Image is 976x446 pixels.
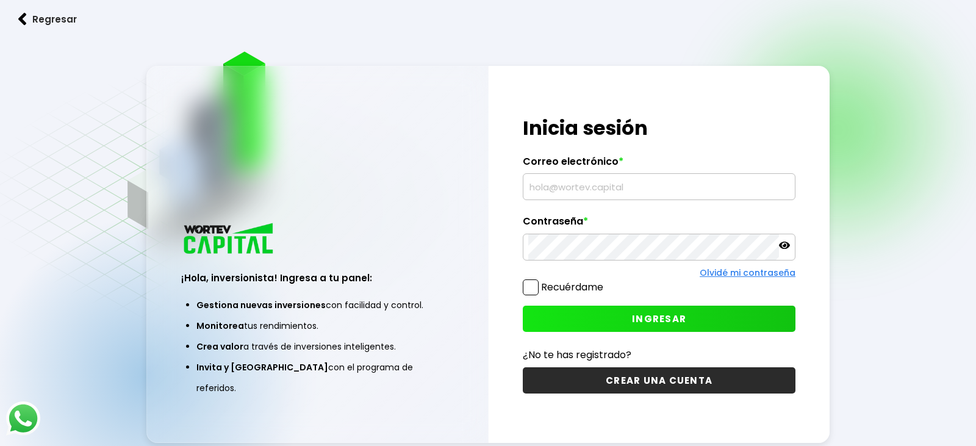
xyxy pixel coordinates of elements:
input: hola@wortev.capital [528,174,790,200]
span: Gestiona nuevas inversiones [196,299,326,311]
span: INGRESAR [632,312,686,325]
span: Invita y [GEOGRAPHIC_DATA] [196,361,328,373]
li: tus rendimientos. [196,315,439,336]
p: ¿No te has registrado? [523,347,795,362]
span: Crea valor [196,340,243,353]
h1: Inicia sesión [523,113,795,143]
a: ¿No te has registrado?CREAR UNA CUENTA [523,347,795,394]
li: con el programa de referidos. [196,357,439,398]
img: logos_whatsapp-icon.242b2217.svg [6,401,40,436]
li: a través de inversiones inteligentes. [196,336,439,357]
label: Correo electrónico [523,156,795,174]
label: Contraseña [523,215,795,234]
img: logo_wortev_capital [181,221,278,257]
img: flecha izquierda [18,13,27,26]
button: CREAR UNA CUENTA [523,367,795,394]
h3: ¡Hola, inversionista! Ingresa a tu panel: [181,271,454,285]
li: con facilidad y control. [196,295,439,315]
a: Olvidé mi contraseña [700,267,795,279]
button: INGRESAR [523,306,795,332]
span: Monitorea [196,320,244,332]
label: Recuérdame [541,280,603,294]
